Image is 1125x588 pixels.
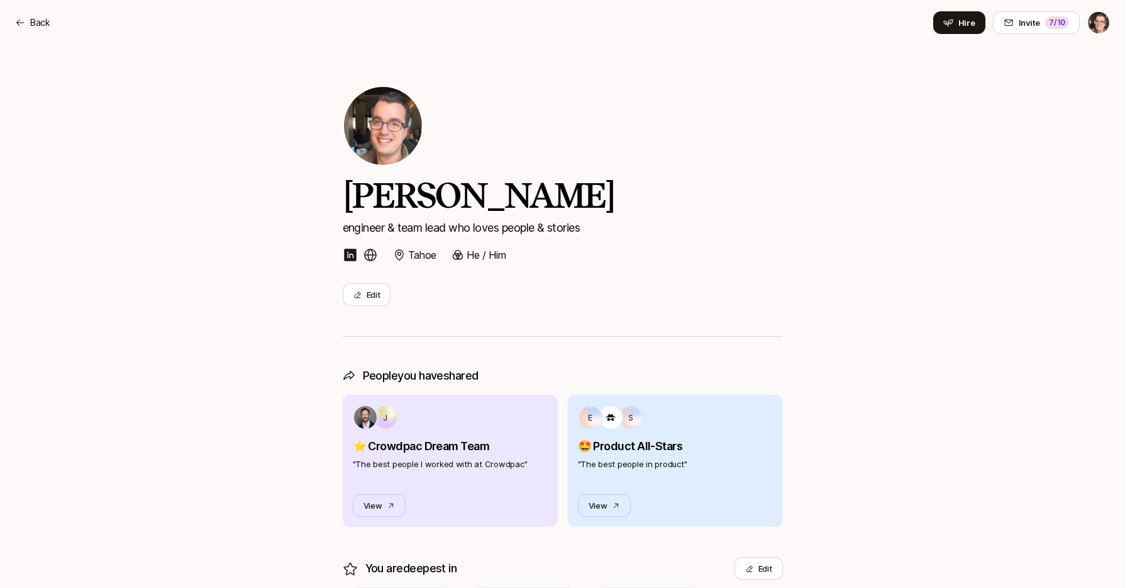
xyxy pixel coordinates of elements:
p: He / Him [467,247,506,263]
button: Edit [343,283,391,306]
p: Tahoe [408,247,436,263]
span: Hire [958,16,975,29]
p: engineer & team lead who loves people & stories [343,219,783,237]
a: J⭐ Crowdpac Dream Team"The best people I worked with at Crowdpac"View [343,395,558,527]
img: 49cc058c_9620_499c_84f2_197a57c98584.jpg [354,406,377,429]
p: " The best people in product " [578,458,773,470]
button: Hire [933,11,985,34]
button: Eric Smith [1087,11,1110,34]
button: Edit [734,557,783,580]
button: View [578,494,631,517]
p: S [628,414,633,422]
div: 7 /10 [1045,16,1069,29]
p: J [383,414,387,422]
span: Invite [1019,16,1040,29]
p: 🤩 Product All-Stars [578,438,773,455]
p: ⭐ Crowdpac Dream Team [353,438,548,455]
p: E [588,414,592,422]
img: Eric Smith [1088,12,1109,33]
button: Invite7/10 [993,11,1080,34]
a: ES🤩 Product All-Stars"The best people in product"View [568,395,783,527]
p: Back [30,15,50,30]
p: You are deepest in [365,560,457,577]
p: People you have shared [363,367,479,385]
img: Eric Smith [344,87,422,165]
button: View [353,494,406,517]
p: " The best people I worked with at Crowdpac " [353,458,548,470]
img: linkedin-logo [343,247,358,263]
img: custom-logo [363,247,378,263]
h2: [PERSON_NAME] [343,176,783,214]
